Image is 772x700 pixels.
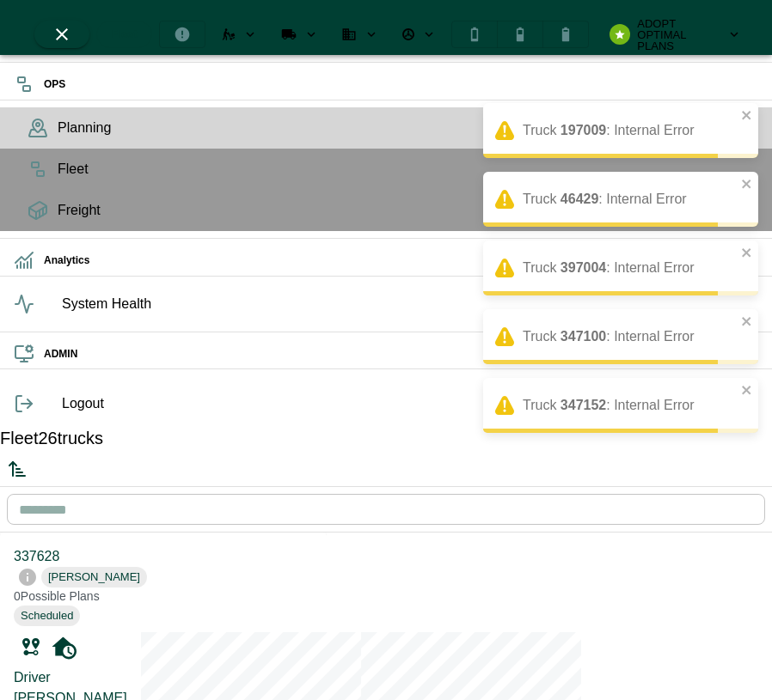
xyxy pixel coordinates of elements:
h6: Analytics [44,253,758,269]
span: Planning [58,118,758,138]
span: Logout [62,393,758,414]
button: close [741,383,753,399]
button: menu [96,21,152,48]
span: Truck : [523,398,610,412]
span: Internal Error [603,192,687,206]
b: 46429 [561,192,599,206]
b: 397004 [561,260,606,275]
button: close [741,314,753,331]
button: close [741,177,753,193]
button: close [741,246,753,262]
button: Fleet Type [333,21,387,48]
button: low [451,21,498,48]
span: Truck : [523,123,610,137]
button: Run Plan Loads [272,21,326,48]
span: Internal Error [610,260,695,275]
button: high [542,21,589,48]
span: System Health [62,294,758,314]
span: Freight [58,200,758,221]
span: Internal Error [610,398,695,412]
span: 26 [38,429,57,447]
button: Carriers [212,21,265,48]
b: 347152 [561,398,606,412]
b: 347100 [561,329,606,344]
b: 197009 [561,123,606,137]
span: Truck : [523,329,610,344]
button: close [741,108,753,125]
h6: OPS [44,76,758,93]
button: medium [497,21,543,48]
div: utilization selecting [451,21,589,48]
span: Adopt Optimal Plans [637,18,719,52]
span: Internal Error [610,123,695,137]
button: Driver Status [394,21,445,48]
span: Fleet [58,159,758,180]
button: Adopt Optimal Plans [596,21,753,48]
h6: ADMIN [44,346,758,362]
span: Truck : [523,260,610,275]
span: trucks [38,429,103,447]
span: Internal Error [610,329,695,344]
span: Truck : [523,192,603,206]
